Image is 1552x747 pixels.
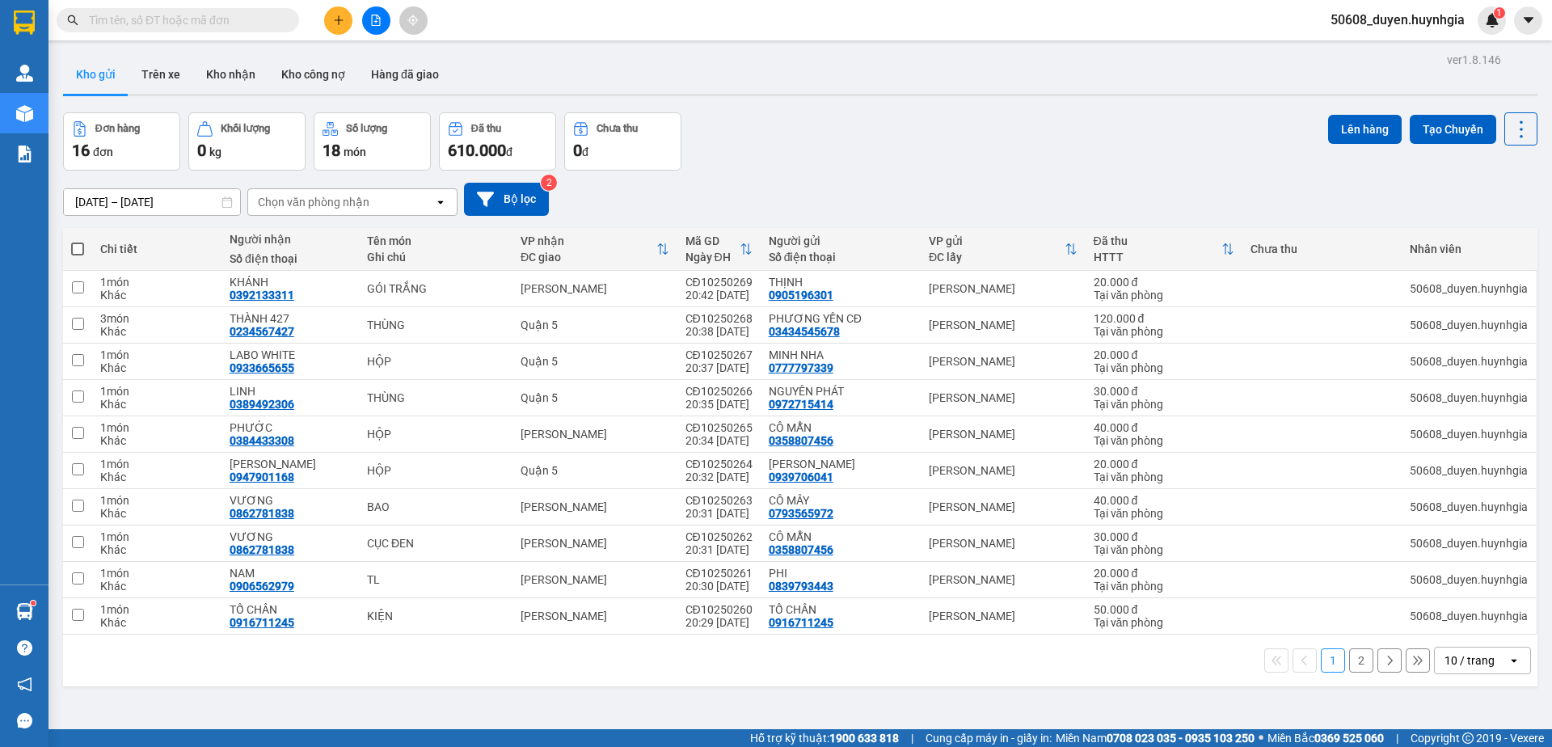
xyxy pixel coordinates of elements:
[230,312,351,325] div: THÀNH 427
[1410,537,1528,550] div: 50608_duyen.huynhgia
[769,361,833,374] div: 0777797339
[929,464,1078,477] div: [PERSON_NAME]
[230,471,294,483] div: 0947901168
[100,312,213,325] div: 3 món
[434,196,447,209] svg: open
[230,233,351,246] div: Người nhận
[769,325,840,338] div: 03434545678
[1094,289,1235,302] div: Tại văn phòng
[685,234,740,247] div: Mã GD
[193,55,268,94] button: Kho nhận
[100,494,213,507] div: 1 món
[439,112,556,171] button: Đã thu610.000đ
[685,507,753,520] div: 20:31 [DATE]
[100,616,213,629] div: Khác
[521,355,669,368] div: Quận 5
[471,123,501,134] div: Đã thu
[769,421,913,434] div: CÔ MẪN
[188,112,306,171] button: Khối lượng0kg
[1250,243,1394,255] div: Chưa thu
[358,55,452,94] button: Hàng đã giao
[1056,729,1255,747] span: Miền Nam
[230,616,294,629] div: 0916711245
[100,243,213,255] div: Chi tiết
[93,146,113,158] span: đơn
[230,507,294,520] div: 0862781838
[506,146,512,158] span: đ
[685,567,753,580] div: CĐ10250261
[685,312,753,325] div: CĐ10250268
[521,573,669,586] div: [PERSON_NAME]
[230,325,294,338] div: 0234567427
[1410,610,1528,622] div: 50608_duyen.huynhgia
[685,434,753,447] div: 20:34 [DATE]
[100,421,213,434] div: 1 món
[197,141,206,160] span: 0
[64,189,240,215] input: Select a date range.
[1094,421,1235,434] div: 40.000 đ
[100,325,213,338] div: Khác
[100,603,213,616] div: 1 món
[1410,500,1528,513] div: 50608_duyen.huynhgia
[367,610,504,622] div: KIỆN
[521,500,669,513] div: [PERSON_NAME]
[1462,732,1474,744] span: copyright
[685,385,753,398] div: CĐ10250266
[929,428,1078,441] div: [PERSON_NAME]
[16,146,33,162] img: solution-icon
[230,543,294,556] div: 0862781838
[929,282,1078,295] div: [PERSON_NAME]
[1349,648,1373,673] button: 2
[16,105,33,122] img: warehouse-icon
[769,398,833,411] div: 0972715414
[926,729,1052,747] span: Cung cấp máy in - giấy in:
[1259,735,1263,741] span: ⚪️
[100,289,213,302] div: Khác
[573,141,582,160] span: 0
[367,537,504,550] div: CỤC ĐEN
[921,228,1086,271] th: Toggle SortBy
[685,471,753,483] div: 20:32 [DATE]
[230,289,294,302] div: 0392133311
[1094,567,1235,580] div: 20.000 đ
[685,458,753,471] div: CĐ10250264
[1086,228,1243,271] th: Toggle SortBy
[769,530,913,543] div: CÔ MẪN
[407,15,419,26] span: aim
[685,616,753,629] div: 20:29 [DATE]
[16,603,33,620] img: warehouse-icon
[769,580,833,593] div: 0839793443
[597,123,638,134] div: Chưa thu
[521,464,669,477] div: Quận 5
[268,55,358,94] button: Kho công nợ
[750,729,899,747] span: Hỗ trợ kỹ thuật:
[1514,6,1542,35] button: caret-down
[1094,312,1235,325] div: 120.000 đ
[1410,243,1528,255] div: Nhân viên
[100,471,213,483] div: Khác
[685,276,753,289] div: CĐ10250269
[230,458,351,471] div: KIM PHƯƠNG
[769,603,913,616] div: TỐ CHÂN
[929,610,1078,622] div: [PERSON_NAME]
[929,251,1065,264] div: ĐC lấy
[100,530,213,543] div: 1 món
[521,319,669,331] div: Quận 5
[230,494,351,507] div: VƯƠNG
[1521,13,1536,27] span: caret-down
[929,537,1078,550] div: [PERSON_NAME]
[1485,13,1499,27] img: icon-new-feature
[685,361,753,374] div: 20:37 [DATE]
[769,507,833,520] div: 0793565972
[230,398,294,411] div: 0389492306
[14,11,35,35] img: logo-vxr
[929,319,1078,331] div: [PERSON_NAME]
[100,385,213,398] div: 1 món
[100,543,213,556] div: Khác
[1410,391,1528,404] div: 50608_duyen.huynhgia
[929,573,1078,586] div: [PERSON_NAME]
[1107,732,1255,745] strong: 0708 023 035 - 0935 103 250
[367,319,504,331] div: THÙNG
[1318,10,1478,30] span: 50608_duyen.huynhgia
[209,146,221,158] span: kg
